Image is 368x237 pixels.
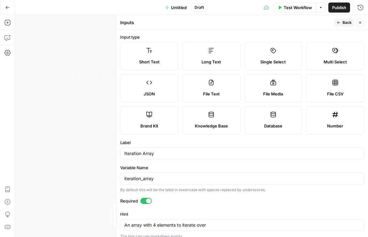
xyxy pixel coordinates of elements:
span: Short Text [139,59,160,65]
input: Input Label [124,150,360,157]
input: iteration_array [124,175,360,182]
span: File Media [263,91,283,97]
button: Untitled [161,3,190,13]
label: Label [120,139,364,146]
label: Required [120,198,364,204]
span: Back [343,20,352,25]
span: Long Text [201,59,221,65]
textarea: An array with 4 elements to iterate over [124,222,360,228]
span: Publish [332,4,346,11]
span: File Text [203,91,220,97]
label: Hint [120,211,364,217]
span: Number [327,123,343,129]
button: Back [334,19,354,27]
span: Database [264,123,282,129]
span: Multi Select [324,59,347,65]
button: Publish [328,3,350,13]
label: Input type [120,34,364,40]
span: Draft [195,5,204,10]
span: Knowledge Base [195,123,228,129]
span: JSON [144,91,155,97]
span: Brand Kit [140,123,158,129]
span: File CSV [327,91,343,97]
span: Test Workflow [284,4,312,11]
div: Inputs [120,19,332,26]
span: Untitled [171,4,187,11]
label: Variable Name [120,164,364,171]
button: Test Workflow [274,3,316,13]
div: By default this will be the label in lowercase with spaces replaced by underscores. [120,187,364,193]
span: Single Select [260,59,286,65]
